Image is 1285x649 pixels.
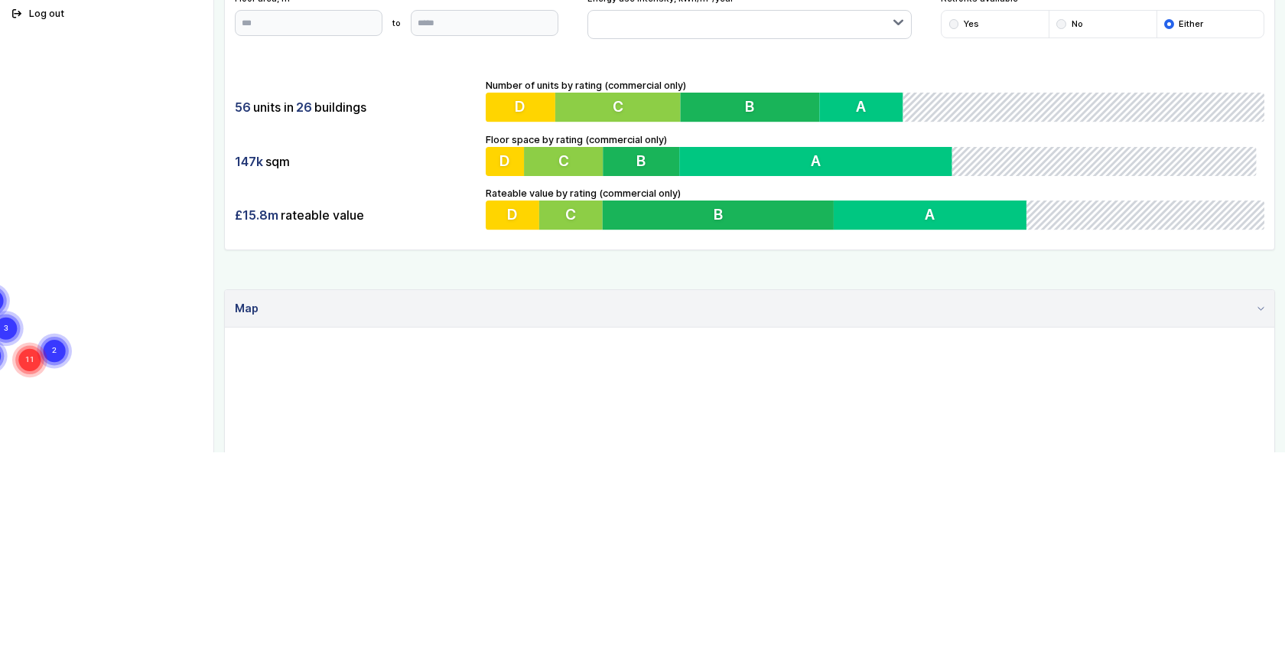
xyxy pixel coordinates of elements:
button: D [486,93,555,122]
form: to [235,10,558,36]
div: Number of units by rating (commercial only) [486,78,1264,122]
span: B [639,152,648,170]
button: A [682,147,957,176]
span: D [500,152,511,170]
button: Log out [8,3,207,25]
span: 147k [235,153,263,170]
div: rateable value [235,201,477,230]
div: units in buildings [235,93,477,122]
summary: Map [225,290,1274,328]
span: C [566,206,577,224]
span: D [507,206,518,224]
span: C [559,152,570,170]
span: B [746,98,755,116]
span: D [516,98,526,116]
div: sqm [235,147,477,176]
button: B [681,93,820,122]
button: A [820,93,903,122]
button: C [525,147,604,176]
span: £15.8m [235,207,278,223]
span: 56 [235,99,251,116]
span: A [926,206,935,224]
button: C [555,93,681,122]
button: A [834,201,1026,230]
span: A [857,98,867,116]
button: C [539,201,603,230]
div: Rateable value by rating (commercial only) [486,186,1264,230]
span: C [613,98,623,116]
button: B [603,201,834,230]
button: D [486,147,525,176]
span: A [815,152,825,170]
button: B [604,147,682,176]
span: B [714,206,723,224]
div: Floor space by rating (commercial only) [486,132,1264,177]
span: 26 [296,99,312,116]
button: D [486,201,539,230]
